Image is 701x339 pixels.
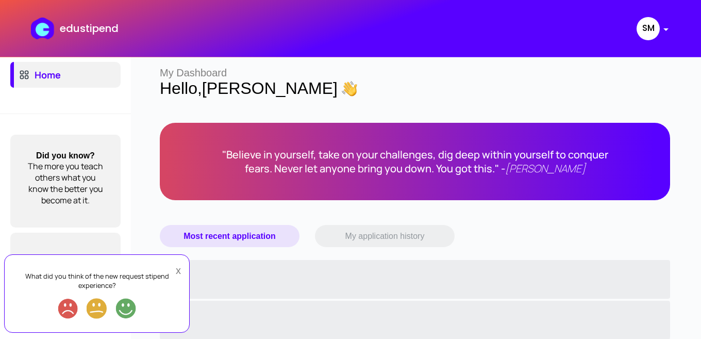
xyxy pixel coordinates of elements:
img: logout dropdown [663,28,669,31]
p: " Believe in yourself, take on your challenges, dig deep within yourself to conquer fears. Never ... [209,148,621,175]
img: good-option-3 [115,298,137,319]
img: edustipend logo [31,18,59,40]
div: Home [35,69,61,81]
p: My Dashboard [160,67,670,79]
img: icon [19,70,29,80]
a: iconHome [10,62,121,88]
p: The more you teach others what you know the better you become at it. [10,160,121,216]
i: [PERSON_NAME] [505,162,586,175]
p: SM [642,24,655,33]
img: bleh-option-2 [87,298,107,319]
img: bad-option-1 [57,298,78,319]
button: x [172,257,185,284]
p: What did you think of the new request stipend experience? [13,271,181,290]
button: Most recent application [160,225,299,247]
button: My application history [315,225,455,247]
a: edustipend logoedustipend [31,18,118,40]
p: edustipend [60,21,119,36]
img: hand [342,81,357,96]
p: Did you know? [10,151,121,160]
p: Hello, [PERSON_NAME] [160,79,338,98]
